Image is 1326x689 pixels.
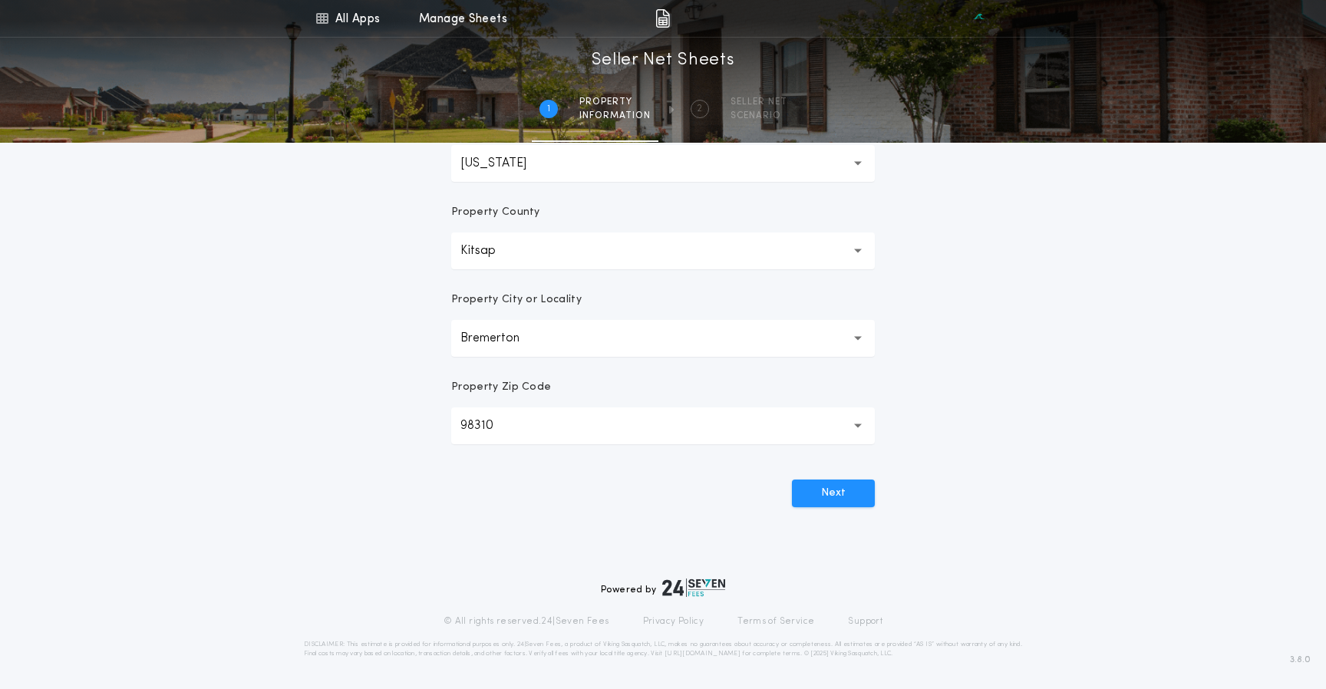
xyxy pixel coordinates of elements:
[952,11,1005,26] img: vs-icon
[451,292,582,308] p: Property City or Locality
[579,96,651,108] span: Property
[460,154,551,173] p: [US_STATE]
[697,103,702,115] h2: 2
[792,480,875,507] button: Next
[451,380,551,395] p: Property Zip Code
[665,651,741,657] a: [URL][DOMAIN_NAME]
[451,232,875,269] button: Kitsap
[662,579,725,597] img: logo
[451,145,875,182] button: [US_STATE]
[848,615,882,628] a: Support
[579,110,651,122] span: information
[592,48,735,73] h1: Seller Net Sheets
[304,640,1022,658] p: DISCLAIMER: This estimate is provided for informational purposes only. 24|Seven Fees, a product o...
[451,320,875,357] button: Bremerton
[731,110,787,122] span: SCENARIO
[731,96,787,108] span: SELLER NET
[643,615,704,628] a: Privacy Policy
[1290,653,1311,667] span: 3.8.0
[460,329,544,348] p: Bremerton
[444,615,609,628] p: © All rights reserved. 24|Seven Fees
[451,205,540,220] p: Property County
[460,417,518,435] p: 98310
[460,242,520,260] p: Kitsap
[547,103,550,115] h2: 1
[737,615,814,628] a: Terms of Service
[601,579,725,597] div: Powered by
[655,9,670,28] img: img
[451,407,875,444] button: 98310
